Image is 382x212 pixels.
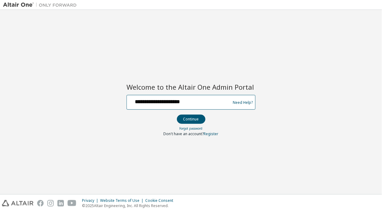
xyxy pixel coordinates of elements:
[127,83,255,91] h2: Welcome to the Altair One Admin Portal
[68,200,76,206] img: youtube.svg
[145,198,177,203] div: Cookie Consent
[37,200,44,206] img: facebook.svg
[57,200,64,206] img: linkedin.svg
[164,131,204,136] span: Don't have an account?
[47,200,54,206] img: instagram.svg
[100,198,145,203] div: Website Terms of Use
[177,115,205,124] button: Continue
[204,131,219,136] a: Register
[82,203,177,208] p: © 2025 Altair Engineering, Inc. All Rights Reserved.
[180,126,203,131] a: Forgot password
[82,198,100,203] div: Privacy
[233,102,253,103] a: Need Help?
[2,200,33,206] img: altair_logo.svg
[3,2,80,8] img: Altair One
